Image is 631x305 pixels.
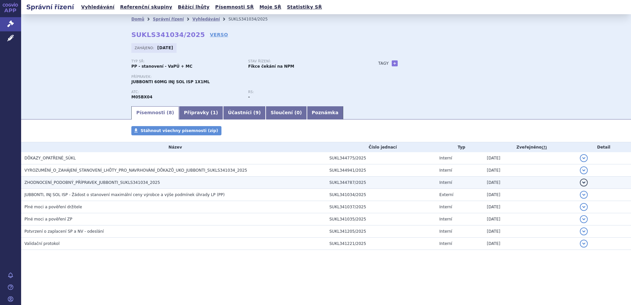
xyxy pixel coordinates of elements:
span: DŮKAZY_OPATŘENÉ_SÚKL [24,156,76,160]
span: JUBBONTI 60MG INJ SOL ISP 1X1ML [131,80,210,84]
p: RS: [248,90,358,94]
td: [DATE] [483,213,576,225]
td: SUKL341035/2025 [326,213,436,225]
td: [DATE] [483,152,576,164]
span: 1 [213,110,216,115]
a: Statistiky SŘ [285,3,324,12]
button: detail [580,191,588,199]
span: ZHODNOCENÍ_PODOBNÝ_PŘÍPRAVEK_JUBBONTI_SUKLS341034_2025 [24,180,160,185]
span: 8 [169,110,172,115]
td: [DATE] [483,177,576,189]
strong: - [248,95,250,99]
p: Stav řízení: [248,59,358,63]
a: Běžící lhůty [176,3,212,12]
th: Název [21,142,326,152]
th: Detail [577,142,631,152]
strong: Fikce čekání na NPM [248,64,294,69]
a: Vyhledávání [79,3,116,12]
a: Poznámka [307,106,344,119]
a: Domů [131,17,144,21]
td: [DATE] [483,164,576,177]
a: Účastníci (9) [223,106,266,119]
strong: PP - stanovení - VaPÚ + MC [131,64,192,69]
span: Interní [439,180,452,185]
a: Moje SŘ [257,3,283,12]
span: Interní [439,156,452,160]
a: VERSO [210,31,228,38]
th: Zveřejněno [483,142,576,152]
a: Správní řízení [153,17,184,21]
button: detail [580,154,588,162]
h2: Správní řízení [21,2,79,12]
span: Interní [439,168,452,173]
p: ATC: [131,90,242,94]
span: Potvrzení o zaplacení SP a NV - odeslání [24,229,104,234]
span: Interní [439,217,452,221]
span: Plné moci a pověření držitele [24,205,82,209]
strong: DENOSUMAB [131,95,152,99]
td: SUKL341205/2025 [326,225,436,238]
span: Interní [439,229,452,234]
th: Typ [436,142,483,152]
a: + [392,60,398,66]
span: Externí [439,192,453,197]
button: detail [580,166,588,174]
span: Validační protokol [24,241,60,246]
button: detail [580,240,588,248]
span: JUBBONTI, INJ SOL ISP - Žádost o stanovení maximální ceny výrobce a výše podmínek úhrady LP (PP) [24,192,225,197]
strong: SUKLS341034/2025 [131,31,205,39]
p: Typ SŘ: [131,59,242,63]
th: Číslo jednací [326,142,436,152]
td: [DATE] [483,201,576,213]
td: SUKL341221/2025 [326,238,436,250]
abbr: (?) [542,145,547,150]
td: SUKL341037/2025 [326,201,436,213]
span: VYROZUMĚNÍ_O_ZAHÁJENÍ_STANOVENÍ_LHŮTY_PRO_NAVRHOVÁNÍ_DŮKAZŮ_UKO_JUBBONTI_SUKLS341034_2025 [24,168,247,173]
li: SUKLS341034/2025 [228,14,276,24]
h3: Tagy [378,59,389,67]
td: SUKL344775/2025 [326,152,436,164]
a: Písemnosti (8) [131,106,179,119]
span: Plné moci a pověření ZP [24,217,72,221]
span: 9 [255,110,259,115]
a: Přípravky (1) [179,106,223,119]
a: Referenční skupiny [118,3,174,12]
td: [DATE] [483,189,576,201]
span: Interní [439,241,452,246]
td: [DATE] [483,225,576,238]
a: Písemnosti SŘ [213,3,256,12]
a: Stáhnout všechny písemnosti (zip) [131,126,221,135]
span: Zahájeno: [135,45,155,51]
button: detail [580,203,588,211]
span: 0 [296,110,300,115]
td: SUKL344787/2025 [326,177,436,189]
button: detail [580,227,588,235]
a: Sloučení (0) [266,106,307,119]
td: SUKL344941/2025 [326,164,436,177]
span: Interní [439,205,452,209]
button: detail [580,215,588,223]
td: [DATE] [483,238,576,250]
td: SUKL341034/2025 [326,189,436,201]
strong: [DATE] [157,46,173,50]
span: Stáhnout všechny písemnosti (zip) [141,128,218,133]
button: detail [580,179,588,186]
a: Vyhledávání [192,17,220,21]
p: Přípravek: [131,75,365,79]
